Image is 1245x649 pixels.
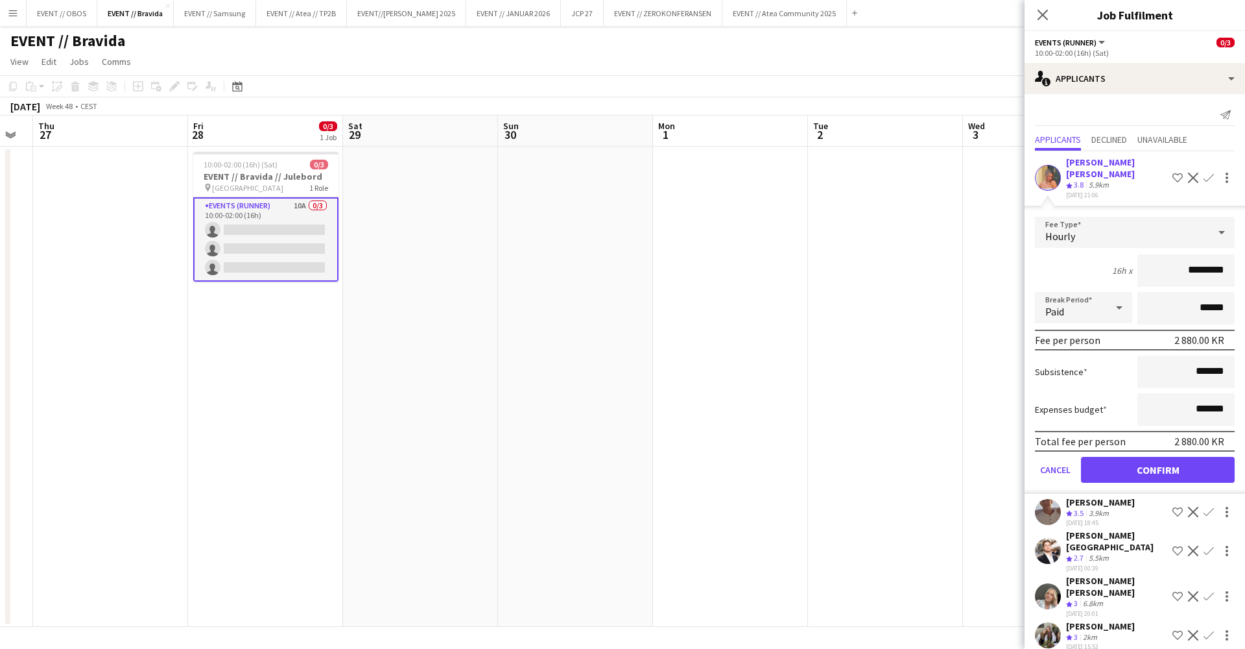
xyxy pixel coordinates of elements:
[36,53,62,70] a: Edit
[1074,553,1084,563] span: 2.7
[174,1,256,26] button: EVENT // Samsung
[1045,230,1075,243] span: Hourly
[320,132,337,142] div: 1 Job
[1086,508,1111,519] div: 3.9km
[722,1,847,26] button: EVENT // Atea Community 2025
[193,120,204,132] span: Fri
[1035,38,1107,47] button: Events (Runner)
[346,127,362,142] span: 29
[604,1,722,26] button: EVENT // ZEROKONFERANSEN
[1174,334,1224,347] div: 2 880.00 KR
[966,127,985,142] span: 3
[309,183,328,193] span: 1 Role
[5,53,34,70] a: View
[1035,334,1100,347] div: Fee per person
[1137,135,1187,144] span: Unavailable
[10,100,40,113] div: [DATE]
[64,53,94,70] a: Jobs
[1066,530,1167,553] div: [PERSON_NAME][GEOGRAPHIC_DATA]
[1035,135,1081,144] span: Applicants
[1066,609,1167,618] div: [DATE] 20:01
[1074,598,1078,608] span: 3
[80,101,97,111] div: CEST
[1112,265,1132,276] div: 16h x
[193,171,338,182] h3: EVENT // Bravida // Julebord
[347,1,466,26] button: EVENT//[PERSON_NAME] 2025
[1174,435,1224,448] div: 2 880.00 KR
[1086,553,1111,564] div: 5.5km
[658,120,675,132] span: Mon
[1074,508,1084,518] span: 3.5
[1045,305,1064,318] span: Paid
[1035,48,1235,58] div: 10:00-02:00 (16h) (Sat)
[97,53,136,70] a: Comms
[69,56,89,67] span: Jobs
[97,1,174,26] button: EVENT // Bravida
[41,56,56,67] span: Edit
[968,120,985,132] span: Wed
[256,1,347,26] button: EVENT // Atea // TP2B
[204,160,278,169] span: 10:00-02:00 (16h) (Sat)
[561,1,604,26] button: JCP 27
[1080,598,1106,609] div: 6.8km
[1035,366,1087,378] label: Subsistence
[1066,191,1167,199] div: [DATE] 21:06
[1035,435,1126,448] div: Total fee per person
[193,152,338,282] app-job-card: 10:00-02:00 (16h) (Sat)0/3EVENT // Bravida // Julebord [GEOGRAPHIC_DATA]1 RoleEvents (Runner)10A0...
[212,183,283,193] span: [GEOGRAPHIC_DATA]
[503,120,519,132] span: Sun
[193,197,338,282] app-card-role: Events (Runner)10A0/310:00-02:00 (16h)
[466,1,561,26] button: EVENT // JANUAR 2026
[1066,620,1135,632] div: [PERSON_NAME]
[1066,156,1167,180] div: [PERSON_NAME] [PERSON_NAME]
[1025,6,1245,23] h3: Job Fulfilment
[813,120,828,132] span: Tue
[1066,496,1135,508] div: [PERSON_NAME]
[27,1,97,26] button: EVENT // OBOS
[1086,180,1111,191] div: 5.9km
[1066,519,1135,527] div: [DATE] 18:45
[102,56,131,67] span: Comms
[1035,38,1097,47] span: Events (Runner)
[36,127,54,142] span: 27
[1216,38,1235,47] span: 0/3
[348,120,362,132] span: Sat
[1066,564,1167,572] div: [DATE] 00:39
[1035,457,1076,483] button: Cancel
[1074,180,1084,190] span: 3.8
[1025,63,1245,94] div: Applicants
[1074,632,1078,642] span: 3
[38,120,54,132] span: Thu
[1035,404,1107,415] label: Expenses budget
[811,127,828,142] span: 2
[43,101,75,111] span: Week 48
[656,127,675,142] span: 1
[1091,135,1127,144] span: Declined
[1080,632,1100,643] div: 2km
[1081,457,1235,483] button: Confirm
[319,121,337,131] span: 0/3
[10,56,29,67] span: View
[310,160,328,169] span: 0/3
[10,31,125,51] h1: EVENT // Bravida
[501,127,519,142] span: 30
[1066,575,1167,598] div: [PERSON_NAME] [PERSON_NAME]
[191,127,204,142] span: 28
